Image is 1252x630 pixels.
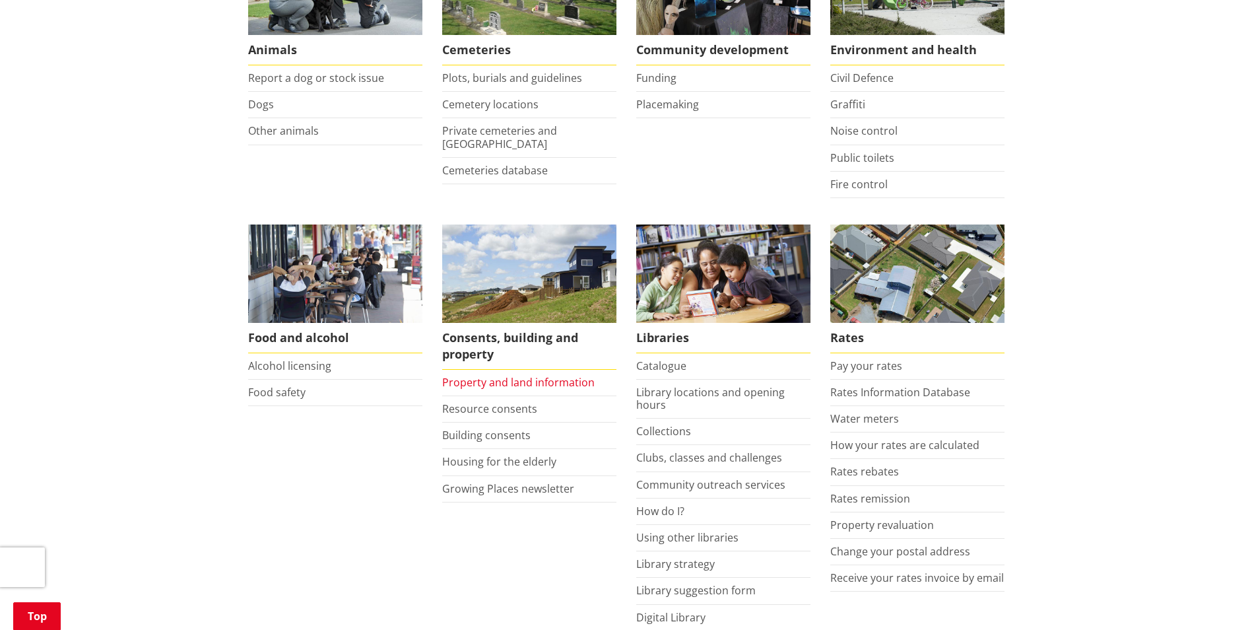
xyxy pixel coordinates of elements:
[248,123,319,138] a: Other animals
[442,163,548,178] a: Cemeteries database
[830,518,934,532] a: Property revaluation
[442,123,557,151] a: Private cemeteries and [GEOGRAPHIC_DATA]
[248,225,422,353] a: Food and Alcohol in the Waikato Food and alcohol
[830,225,1005,323] img: Rates-thumbnail
[636,504,684,518] a: How do I?
[636,71,676,85] a: Funding
[636,35,810,65] span: Community development
[442,71,582,85] a: Plots, burials and guidelines
[830,385,970,400] a: Rates Information Database
[248,97,274,112] a: Dogs
[248,385,306,400] a: Food safety
[442,97,539,112] a: Cemetery locations
[830,411,899,426] a: Water meters
[442,35,616,65] span: Cemeteries
[636,424,691,438] a: Collections
[830,491,910,506] a: Rates remission
[636,97,699,112] a: Placemaking
[830,464,899,479] a: Rates rebates
[636,477,785,492] a: Community outreach services
[442,225,616,370] a: New Pokeno housing development Consents, building and property
[830,359,902,373] a: Pay your rates
[830,71,894,85] a: Civil Defence
[636,225,810,353] a: Library membership is free to everyone who lives in the Waikato district. Libraries
[636,385,785,412] a: Library locations and opening hours
[636,359,686,373] a: Catalogue
[442,481,574,496] a: Growing Places newsletter
[830,438,979,452] a: How your rates are calculated
[442,375,595,390] a: Property and land information
[830,225,1005,353] a: Pay your rates online Rates
[442,402,537,416] a: Resource consents
[830,323,1005,353] span: Rates
[830,544,970,559] a: Change your postal address
[248,323,422,353] span: Food and alcohol
[636,557,715,571] a: Library strategy
[830,123,898,138] a: Noise control
[13,602,61,630] a: Top
[442,225,616,323] img: Land and property thumbnail
[248,35,422,65] span: Animals
[636,530,739,545] a: Using other libraries
[636,450,782,465] a: Clubs, classes and challenges
[830,571,1004,585] a: Receive your rates invoice by email
[442,454,556,469] a: Housing for the elderly
[1191,575,1239,622] iframe: Messenger Launcher
[636,323,810,353] span: Libraries
[248,225,422,323] img: Food and Alcohol in the Waikato
[636,583,756,598] a: Library suggestion form
[830,151,894,165] a: Public toilets
[830,35,1005,65] span: Environment and health
[636,610,706,625] a: Digital Library
[442,323,616,370] span: Consents, building and property
[248,359,331,373] a: Alcohol licensing
[636,225,810,323] img: Waikato District Council libraries
[830,97,865,112] a: Graffiti
[248,71,384,85] a: Report a dog or stock issue
[830,177,888,192] a: Fire control
[442,428,531,442] a: Building consents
